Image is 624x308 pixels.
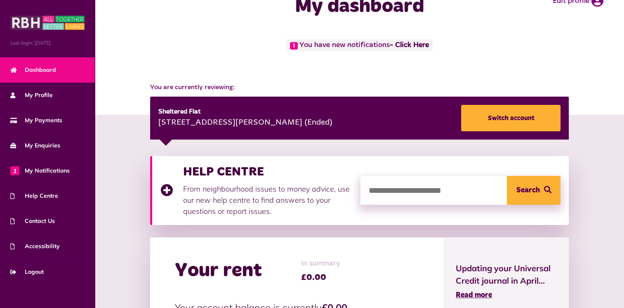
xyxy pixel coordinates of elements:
span: My Payments [10,116,62,125]
span: 1 [10,166,19,175]
span: 1 [290,42,298,50]
a: Updating your Universal Credit journal in April... Read more [456,262,557,301]
img: MyRBH [10,14,85,31]
span: Logout [10,268,44,276]
span: My Profile [10,91,53,100]
button: Search [507,176,560,205]
span: Last login: [DATE] [10,39,85,47]
span: In summary [301,258,340,269]
span: My Enquiries [10,141,60,150]
span: You have new notifications [286,39,433,51]
span: Dashboard [10,66,56,74]
span: Read more [456,291,492,299]
h3: HELP CENTRE [183,164,352,179]
a: Switch account [461,105,560,131]
div: Sheltered Flat [158,107,332,117]
span: My Notifications [10,166,70,175]
span: £0.00 [301,271,340,284]
span: Help Centre [10,192,58,200]
div: [STREET_ADDRESS][PERSON_NAME] (Ended) [158,117,332,129]
a: - Click Here [390,42,429,49]
span: You are currently reviewing: [150,83,569,92]
span: Contact Us [10,217,55,225]
span: Updating your Universal Credit journal in April... [456,262,557,287]
p: From neighbourhood issues to money advice, use our new help centre to find answers to your questi... [183,183,352,217]
span: Search [516,176,540,205]
h2: Your rent [175,259,262,283]
span: Accessibility [10,242,60,251]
